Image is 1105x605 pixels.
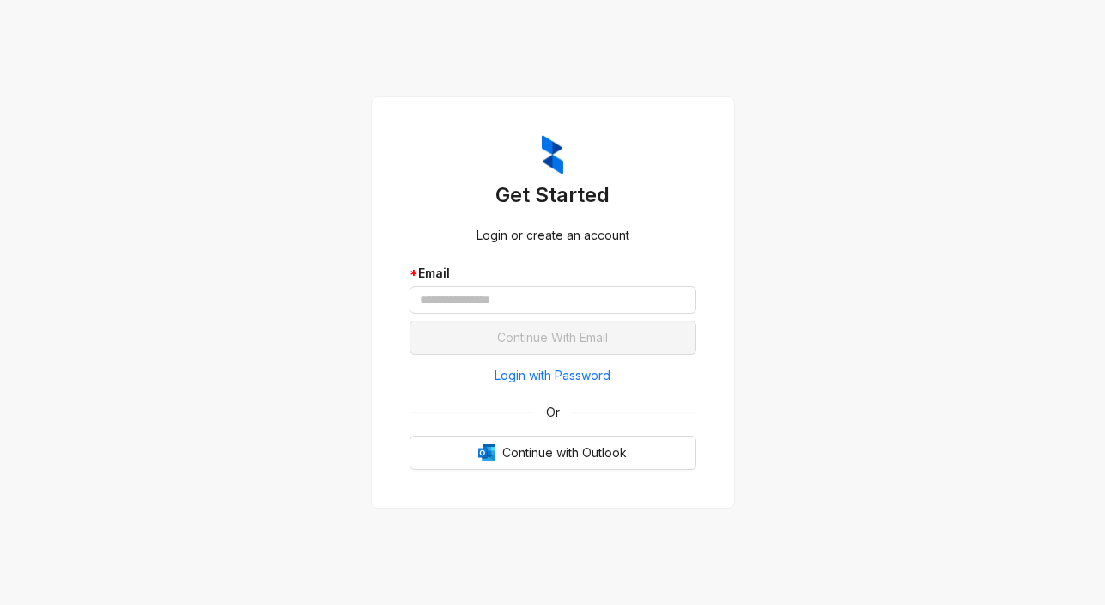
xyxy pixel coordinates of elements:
[502,443,627,462] span: Continue with Outlook
[478,444,495,461] img: Outlook
[542,135,563,174] img: ZumaIcon
[410,226,696,245] div: Login or create an account
[410,181,696,209] h3: Get Started
[410,264,696,283] div: Email
[410,321,696,355] button: Continue With Email
[495,366,610,385] span: Login with Password
[410,436,696,470] button: OutlookContinue with Outlook
[534,403,572,422] span: Or
[410,362,696,389] button: Login with Password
